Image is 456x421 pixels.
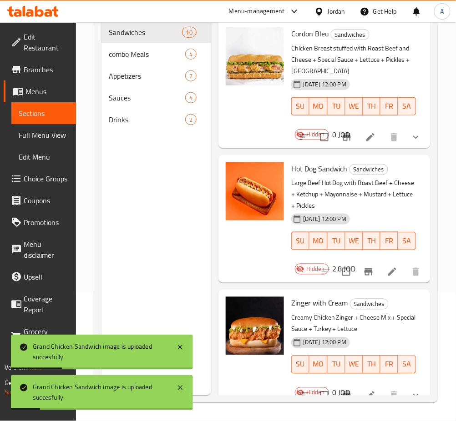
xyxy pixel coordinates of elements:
[109,49,185,60] div: combo Meals
[11,124,76,146] a: Full Menu View
[291,162,348,175] span: Hot Dog Sandwich
[4,80,76,102] a: Menus
[24,173,69,184] span: Choice Groups
[299,80,350,89] span: [DATE] 12:00 PM
[293,385,315,406] button: sort-choices
[349,100,360,113] span: WE
[19,130,69,140] span: Full Menu View
[101,43,211,65] div: combo Meals4
[24,271,69,282] span: Upsell
[402,100,412,113] span: SA
[331,100,342,113] span: TU
[101,109,211,130] div: Drinks2
[363,356,381,374] button: TH
[299,215,350,224] span: [DATE] 12:00 PM
[398,232,416,250] button: SA
[380,232,398,250] button: FR
[291,312,416,335] p: Creamy Chicken Zinger + Cheese Mix + Special Sauce + Turkey + Lettuce
[363,97,381,115] button: TH
[293,126,315,148] button: sort-choices
[402,358,412,371] span: SA
[367,358,377,371] span: TH
[345,232,363,250] button: WE
[5,386,62,398] a: Support.OpsPlatform
[345,356,363,374] button: WE
[109,27,182,38] div: Sandwiches
[24,217,69,228] span: Promotions
[101,87,211,109] div: Sauces4
[405,261,427,283] button: delete
[328,97,345,115] button: TU
[313,358,324,371] span: MO
[331,29,370,40] div: Sandwiches
[291,296,348,310] span: Zinger with Cream
[33,342,167,362] div: Grand Chicken Sandwich image is uploaded succesfully
[186,94,196,102] span: 4
[109,92,185,103] span: Sauces
[299,338,350,347] span: [DATE] 12:00 PM
[331,30,369,40] span: Sandwiches
[405,385,427,406] button: show more
[24,293,69,315] span: Coverage Report
[185,70,197,81] div: items
[185,114,197,125] div: items
[24,195,69,206] span: Coupons
[186,50,196,59] span: 4
[186,115,196,124] span: 2
[383,385,405,406] button: delete
[410,390,421,401] svg: Show Choices
[350,299,388,310] span: Sandwiches
[398,97,416,115] button: SA
[109,70,185,81] div: Appetizers
[336,126,358,148] button: Branch-specific-item
[101,65,211,87] div: Appetizers7
[350,164,388,175] span: Sandwiches
[182,27,197,38] div: items
[365,132,376,143] a: Edit menu item
[309,356,328,374] button: MO
[109,114,185,125] span: Drinks
[186,72,196,80] span: 7
[182,28,196,37] span: 10
[19,151,69,162] span: Edit Menu
[380,356,398,374] button: FR
[309,97,328,115] button: MO
[303,265,329,274] span: Hidden
[4,59,76,80] a: Branches
[19,108,69,119] span: Sections
[358,261,380,283] button: Branch-specific-item
[367,235,377,248] span: TH
[291,27,329,40] span: Cordon Bleu
[5,362,27,374] span: Version:
[5,377,46,389] span: Get support on:
[4,168,76,190] a: Choice Groups
[383,126,405,148] button: delete
[331,235,342,248] span: TU
[291,43,416,77] p: Chicken Breast stuffed with Roast Beef and Cheese + Special Sauce + Lettuce + Pickles + [GEOGRAPH...
[4,288,76,321] a: Coverage Report
[367,100,377,113] span: TH
[226,297,284,355] img: Zinger with Cream
[349,235,360,248] span: WE
[345,97,363,115] button: WE
[291,97,309,115] button: SU
[295,235,306,248] span: SU
[328,6,345,16] div: Jordan
[398,356,416,374] button: SA
[229,6,285,17] div: Menu-management
[363,232,381,250] button: TH
[402,235,412,248] span: SA
[384,358,395,371] span: FR
[337,262,356,281] span: Select to update
[4,190,76,211] a: Coupons
[24,326,69,348] span: Grocery Checklist
[4,321,76,353] a: Grocery Checklist
[291,232,309,250] button: SU
[11,102,76,124] a: Sections
[33,382,167,403] div: Grand Chicken Sandwich image is uploaded succesfully
[24,31,69,53] span: Edit Restaurant
[410,132,421,143] svg: Show Choices
[328,356,345,374] button: TU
